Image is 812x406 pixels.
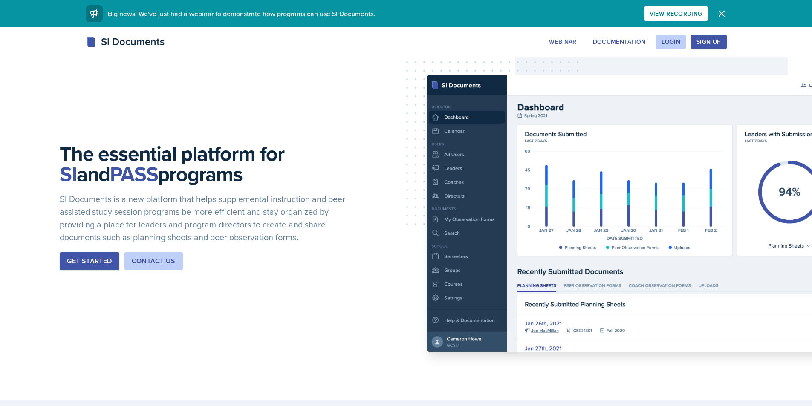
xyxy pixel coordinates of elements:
div: Contact Us [132,256,176,266]
button: Login [656,35,686,49]
div: SI Documents [86,34,165,49]
button: Webinar [543,35,582,49]
div: Login [662,38,680,45]
button: Get Started [60,252,119,270]
span: Big news! We've just had a webinar to demonstrate how programs can use SI Documents. [108,9,375,18]
div: View Recording [650,10,702,17]
div: Webinar [549,38,576,45]
div: Get Started [67,256,112,266]
div: Sign Up [696,38,721,45]
button: Sign Up [691,35,726,49]
button: Contact Us [124,252,183,270]
div: Documentation [593,38,646,45]
button: View Recording [644,6,708,21]
button: Documentation [587,35,651,49]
